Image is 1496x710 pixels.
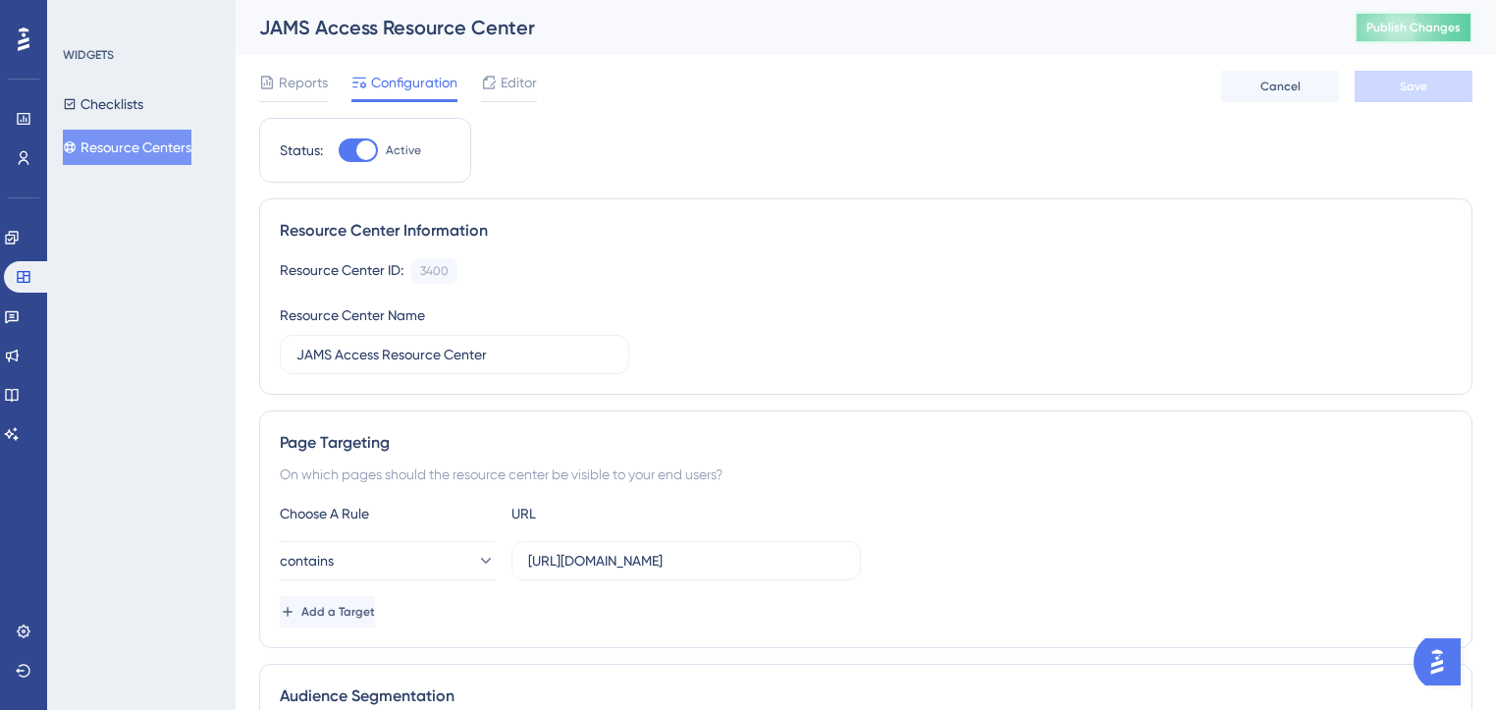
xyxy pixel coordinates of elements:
span: Reports [279,71,328,94]
div: Page Targeting [280,431,1452,455]
div: Resource Center Name [280,303,425,327]
span: Publish Changes [1366,20,1461,35]
button: Add a Target [280,596,375,628]
span: contains [280,549,334,573]
input: Type your Resource Center name [296,344,613,365]
div: Choose A Rule [280,502,496,525]
button: Save [1355,71,1472,102]
input: yourwebsite.com/path [528,550,844,572]
button: Cancel [1221,71,1339,102]
button: Resource Centers [63,130,191,165]
button: Publish Changes [1355,12,1472,43]
span: Active [386,142,421,158]
div: 3400 [420,263,449,279]
div: URL [511,502,727,525]
span: Add a Target [301,604,375,620]
span: Cancel [1260,79,1301,94]
div: Resource Center Information [280,219,1452,243]
div: On which pages should the resource center be visible to your end users? [280,463,1452,486]
div: JAMS Access Resource Center [259,14,1306,41]
span: Editor [501,71,537,94]
iframe: UserGuiding AI Assistant Launcher [1414,632,1472,691]
div: Audience Segmentation [280,684,1452,708]
div: WIDGETS [63,47,114,63]
div: Status: [280,138,323,162]
button: contains [280,541,496,580]
button: Checklists [63,86,143,122]
div: Resource Center ID: [280,258,403,284]
span: Configuration [371,71,457,94]
span: Save [1400,79,1427,94]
